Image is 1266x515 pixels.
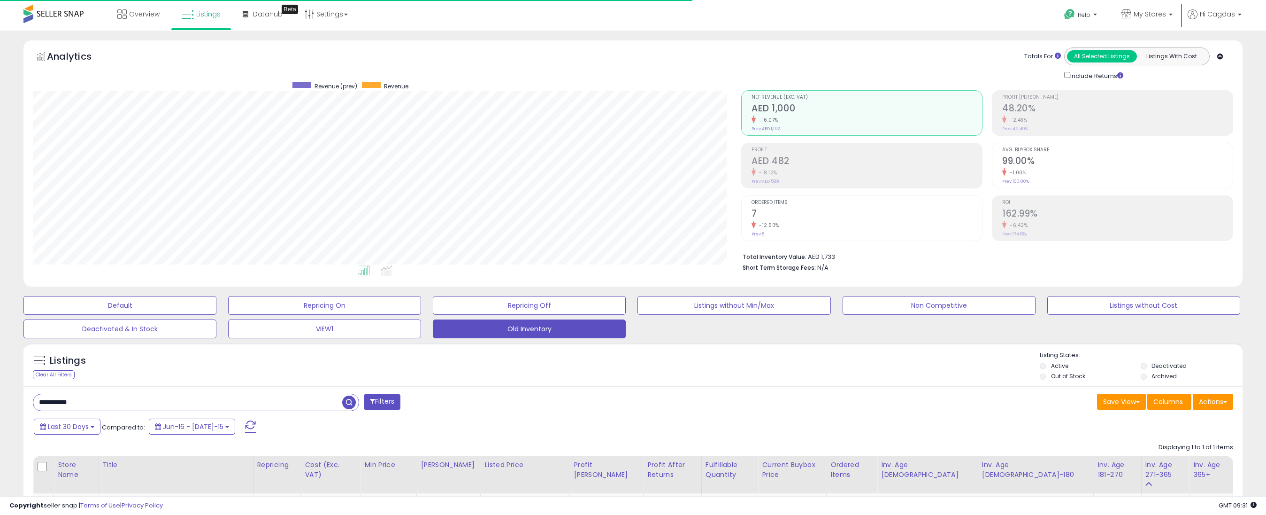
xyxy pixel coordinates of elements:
[1067,50,1137,62] button: All Selected Listings
[228,296,421,315] button: Repricing On
[1136,50,1206,62] button: Listings With Cost
[1064,8,1075,20] i: Get Help
[1002,200,1233,205] span: ROI
[743,264,816,272] b: Short Term Storage Fees:
[103,460,249,470] div: Title
[1193,460,1229,480] div: Inv. Age 365+
[706,460,754,480] div: Fulfillable Quantity
[149,419,235,435] button: Jun-16 - [DATE]-15
[1002,103,1233,116] h2: 48.20%
[34,419,100,435] button: Last 30 Days
[1002,148,1233,153] span: Avg. Buybox Share
[1219,501,1257,510] span: 2025-08-17 09:31 GMT
[129,9,160,19] span: Overview
[1097,394,1146,410] button: Save View
[1051,362,1068,370] label: Active
[253,9,283,19] span: DataHub
[752,103,982,116] h2: AED 1,000
[1047,296,1240,315] button: Listings without Cost
[1024,52,1061,61] div: Totals For
[484,460,566,470] div: Listed Price
[1159,443,1233,452] div: Displaying 1 to 1 of 1 items
[743,250,1226,262] li: AED 1,733
[756,222,779,229] small: -12.50%
[843,296,1036,315] button: Non Competitive
[33,370,75,379] div: Clear All Filters
[433,320,626,338] button: Old Inventory
[421,460,476,470] div: [PERSON_NAME]
[364,394,400,410] button: Filters
[574,460,639,480] div: Profit [PERSON_NAME]
[1057,1,1106,31] a: Help
[23,320,216,338] button: Deactivated & In Stock
[1002,156,1233,168] h2: 99.00%
[1002,126,1028,132] small: Prev: 49.40%
[315,82,357,90] span: Revenue (prev)
[282,5,298,14] div: Tooltip anchor
[982,460,1090,480] div: Inv. Age [DEMOGRAPHIC_DATA]-180
[1006,169,1026,176] small: -1.00%
[1002,179,1029,184] small: Prev: 100.00%
[163,422,223,431] span: Jun-16 - [DATE]-15
[1151,362,1187,370] label: Deactivated
[1006,117,1027,124] small: -2.43%
[257,460,297,470] div: Repricing
[1051,372,1085,380] label: Out of Stock
[433,296,626,315] button: Repricing Off
[50,354,86,367] h5: Listings
[637,296,830,315] button: Listings without Min/Max
[1057,70,1135,81] div: Include Returns
[1153,397,1183,406] span: Columns
[881,460,974,480] div: Inv. Age [DEMOGRAPHIC_DATA]
[1097,460,1137,480] div: Inv. Age 181-270
[817,263,829,272] span: N/A
[364,460,413,470] div: Min Price
[752,156,982,168] h2: AED 482
[80,501,120,510] a: Terms of Use
[305,460,356,480] div: Cost (Exc. VAT)
[102,423,145,432] span: Compared to:
[1002,208,1233,221] h2: 162.99%
[743,253,806,261] b: Total Inventory Value:
[830,460,873,480] div: Ordered Items
[1040,351,1243,360] p: Listing States:
[752,208,982,221] h2: 7
[1188,9,1242,31] a: Hi Cagdas
[762,460,822,480] div: Current Buybox Price
[1145,460,1186,480] div: Inv. Age 271-365
[756,117,778,124] small: -16.07%
[752,179,779,184] small: Prev: AED 589
[48,422,89,431] span: Last 30 Days
[756,169,777,176] small: -18.12%
[47,50,110,65] h5: Analytics
[1006,222,1028,229] small: -6.42%
[228,320,421,338] button: VIEW1
[1151,372,1177,380] label: Archived
[9,501,44,510] strong: Copyright
[1200,9,1235,19] span: Hi Cagdas
[196,9,221,19] span: Listings
[647,460,698,480] div: Profit After Returns
[752,126,780,132] small: Prev: AED 1,192
[1078,11,1090,19] span: Help
[23,296,216,315] button: Default
[752,200,982,205] span: Ordered Items
[1193,394,1233,410] button: Actions
[122,501,163,510] a: Privacy Policy
[9,501,163,510] div: seller snap | |
[1002,95,1233,100] span: Profit [PERSON_NAME]
[384,82,408,90] span: Revenue
[752,95,982,100] span: Net Revenue (Exc. VAT)
[752,231,764,237] small: Prev: 8
[58,460,95,480] div: Store Name
[1147,394,1191,410] button: Columns
[752,148,982,153] span: Profit
[1002,231,1027,237] small: Prev: 174.18%
[1134,9,1166,19] span: My Stores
